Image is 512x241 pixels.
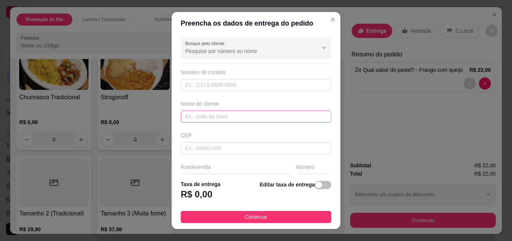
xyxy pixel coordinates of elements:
[181,100,331,108] div: Nome do cliente
[327,14,339,26] button: Close
[181,132,331,139] div: CEP
[181,174,293,186] input: Ex.: Rua Oscar Freire
[181,111,331,123] input: Ex.: João da Silva
[296,163,331,171] div: Número
[245,213,268,221] span: Continuar
[181,211,331,223] button: Continuar
[260,182,315,188] strong: Editar taxa de entrega
[181,79,331,91] input: Ex.: (11) 9 8888-9999
[181,188,212,200] h3: R$ 0,00
[296,174,331,186] input: Ex.: 44
[318,42,330,54] button: Show suggestions
[181,181,221,187] strong: Taxa de entrega
[185,40,227,47] label: Busque pelo cliente
[181,163,293,171] div: Rua/Avenida
[181,68,331,76] div: Número de contato
[172,12,340,35] header: Preencha os dados de entrega do pedido
[181,142,331,154] input: Ex.: 00000-000
[185,47,306,55] input: Busque pelo cliente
